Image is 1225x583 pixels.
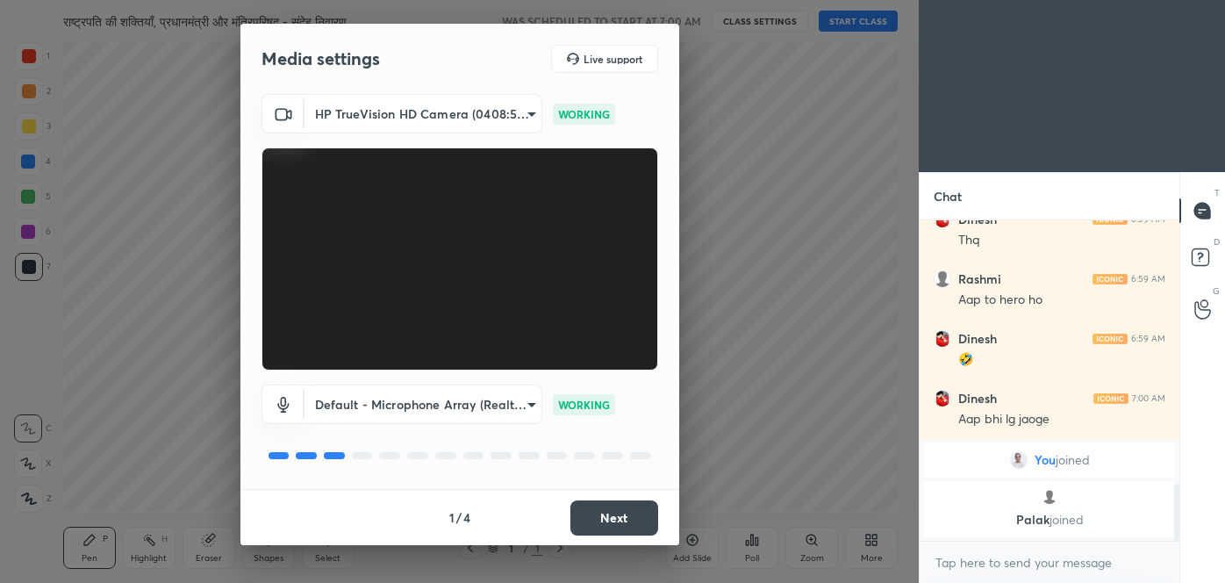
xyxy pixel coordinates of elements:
[920,220,1179,541] div: grid
[449,508,455,527] h4: 1
[570,500,658,536] button: Next
[958,411,1165,428] div: Aap bhi lg jaoge
[1049,511,1084,528] span: joined
[920,173,976,220] p: Chat
[558,397,610,413] p: WORKING
[261,47,380,70] h2: Media settings
[958,271,1001,287] h6: Rashmi
[1092,334,1128,344] img: iconic-light.a09c19a4.png
[1092,274,1128,284] img: iconic-light.a09c19a4.png
[463,508,470,527] h4: 4
[1214,235,1220,248] p: D
[958,391,997,407] h6: Dinesh
[934,270,951,288] img: default.png
[456,508,462,527] h4: /
[304,94,542,133] div: HP TrueVision HD Camera (0408:5365)
[935,513,1164,527] p: Palak
[1214,186,1220,199] p: T
[958,232,1165,249] div: Thq
[958,331,997,347] h6: Dinesh
[1093,393,1128,404] img: iconic-light.a09c19a4.png
[1041,488,1058,506] img: default.png
[934,390,951,407] img: bf6d4fa3915c47b697cee4a75fab0cb2.jpg
[1131,334,1165,344] div: 6:59 AM
[1010,451,1028,469] img: 10454e960db341398da5bb4c79ecce7c.png
[304,385,542,424] div: HP TrueVision HD Camera (0408:5365)
[958,351,1165,369] div: 🤣
[1035,453,1056,467] span: You
[1131,274,1165,284] div: 6:59 AM
[1213,284,1220,298] p: G
[1132,393,1165,404] div: 7:00 AM
[558,106,610,122] p: WORKING
[958,291,1165,309] div: Aap to hero ho
[584,54,642,64] h5: Live support
[934,330,951,348] img: bf6d4fa3915c47b697cee4a75fab0cb2.jpg
[1056,453,1090,467] span: joined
